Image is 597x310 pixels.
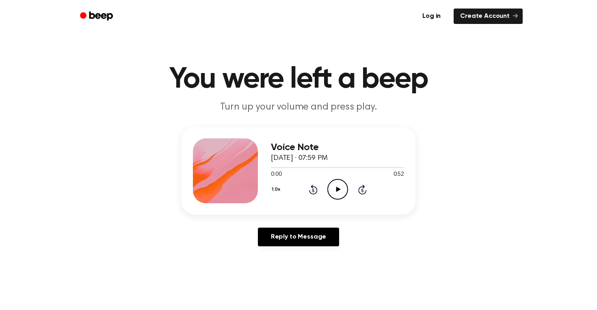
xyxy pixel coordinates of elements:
p: Turn up your volume and press play. [143,101,454,114]
a: Create Account [454,9,523,24]
h3: Voice Note [271,142,404,153]
h1: You were left a beep [91,65,506,94]
span: [DATE] · 07:59 PM [271,155,328,162]
button: 1.0x [271,183,283,196]
a: Log in [414,7,449,26]
a: Beep [74,9,120,24]
span: 0:52 [394,170,404,179]
a: Reply to Message [258,228,339,246]
span: 0:00 [271,170,281,179]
